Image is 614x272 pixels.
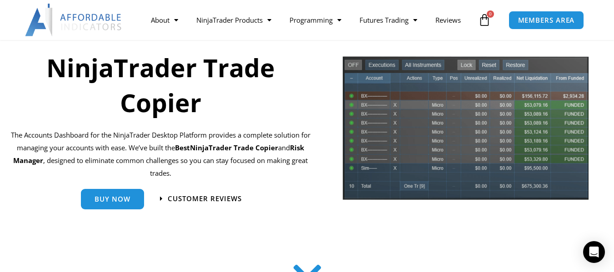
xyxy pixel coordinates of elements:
[175,143,190,152] b: Best
[95,196,130,203] span: Buy Now
[25,4,123,36] img: LogoAI | Affordable Indicators – NinjaTrader
[518,17,575,24] span: MEMBERS AREA
[187,10,280,30] a: NinjaTrader Products
[7,129,314,179] p: The Accounts Dashboard for the NinjaTrader Desktop Platform provides a complete solution for mana...
[509,11,584,30] a: MEMBERS AREA
[168,195,242,202] span: Customer Reviews
[190,143,278,152] strong: NinjaTrader Trade Copier
[7,50,314,120] h1: NinjaTrader Trade Copier
[342,55,590,207] img: tradecopier | Affordable Indicators – NinjaTrader
[487,10,494,18] span: 0
[280,10,350,30] a: Programming
[583,241,605,263] div: Open Intercom Messenger
[142,10,476,30] nav: Menu
[13,143,304,165] strong: Risk Manager
[160,195,242,202] a: Customer Reviews
[81,189,144,209] a: Buy Now
[350,10,426,30] a: Futures Trading
[464,7,504,33] a: 0
[426,10,470,30] a: Reviews
[142,10,187,30] a: About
